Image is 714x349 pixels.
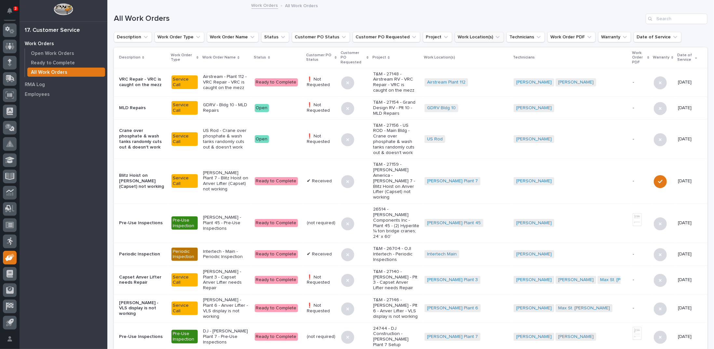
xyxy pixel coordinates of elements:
div: Search [646,14,707,24]
a: US Rod [427,136,443,142]
p: Open Work Orders [31,51,74,57]
button: Date of Service [634,32,681,42]
a: [PERSON_NAME] Plant 45 [427,220,481,226]
p: ✔ Received [307,252,336,257]
p: Work Order PDF [632,49,645,66]
p: [DATE] [678,80,697,85]
div: Periodic Inspection [171,248,198,261]
p: Employees [25,92,50,97]
p: US Rod - Crane over phosphate & wash tanks randomly cuts out & doesn't work [203,128,249,150]
button: Technicians [506,32,545,42]
p: Technicians [513,54,535,61]
a: [PERSON_NAME] Plant 6 [427,305,478,311]
p: [DATE] [678,252,697,257]
div: Service Call [171,101,198,115]
button: Description [114,32,152,42]
p: Project [372,54,386,61]
p: Date of Service [677,52,694,64]
p: [PERSON_NAME] - Plant 45 - Pre-Use Inspections [203,215,249,231]
p: VRC Repair - VRC is caught on the mezz [119,77,166,88]
a: Employees [20,89,107,99]
p: [PERSON_NAME] - Plant 6 - Anver Lifter - VLS display is not working [203,297,249,319]
a: [PERSON_NAME] Plant 3 [427,277,478,283]
p: (not required) [307,334,336,340]
div: Service Call [171,132,198,146]
p: Ready to Complete [31,60,75,66]
div: Open [255,135,269,143]
p: T&M - 27140 - [PERSON_NAME] - Plt 3 - Capset Anver Lifter needs Repair [373,269,419,291]
p: - [633,305,648,311]
img: Workspace Logo [54,3,73,15]
button: Customer PO Status [292,32,350,42]
p: Intertech - Main - Periodic Inspection [203,249,249,260]
p: - [633,178,648,184]
p: Airstream - Plant 112 - VRC Repair - VRC is caught on the mezz [203,74,249,90]
p: Pre-Use Inspections [119,220,166,226]
button: Work Order Type [155,32,204,42]
p: GDRV - Bldg 10 - MLD Repairs [203,102,249,113]
p: ✔ Received [307,178,336,184]
div: Notifications3 [8,8,17,18]
p: [DATE] [678,277,697,283]
a: [PERSON_NAME] [516,136,552,142]
div: 17. Customer Service [25,27,80,34]
a: [PERSON_NAME] [558,334,594,340]
a: [PERSON_NAME] [516,277,552,283]
p: T&M - 27159 - [PERSON_NAME] America - [PERSON_NAME] 7 - Blitz Hoist on Anver Lifter (Capset) not ... [373,162,419,200]
p: Work Location(s) [424,54,455,61]
a: GDRV Bldg 10 [427,105,456,111]
p: - [633,80,648,85]
a: Max St. [PERSON_NAME] [600,277,652,283]
div: Ready to Complete [255,276,298,284]
p: All Work Orders [285,2,318,9]
tr: Crane over phosphate & wash tanks randomly cuts out & doesn't workService CallUS Rod - Crane over... [114,119,707,159]
button: Warranty [598,32,631,42]
div: Pre-Use Inspection [171,330,198,343]
p: [DATE] [678,220,697,226]
div: Pre-Use Inspection [171,216,198,230]
tr: [PERSON_NAME] - VLS display is not workingService Call[PERSON_NAME] - Plant 6 - Anver Lifter - VL... [114,294,707,322]
p: ❗ Not Requested [307,134,336,145]
p: T&M - 27156 - US ROD - Main Bldg - Crane over phosphate & wash tanks randomly cuts out & doesn't ... [373,123,419,156]
a: Open Work Orders [25,49,107,58]
p: Capset Anver Lifter needs Repair [119,275,166,286]
p: 24744 - DJ Construction - [PERSON_NAME] Plant 7 Setup [373,326,419,348]
p: 26514 - [PERSON_NAME] Components Inc - Plant 45 - (2) Hyperlite ¼ ton bridge cranes; 24’ x 60’ [373,207,419,239]
p: Description [119,54,141,61]
p: - [633,105,648,111]
p: Periodic Inspection [119,252,166,257]
p: T&M - 27148 - Airstream RV - VRC Repair - VRC is caught on the mezz [373,71,419,93]
a: [PERSON_NAME] [516,105,552,111]
p: Crane over phosphate & wash tanks randomly cuts out & doesn't work [119,128,166,150]
p: Blitz Hoist on [PERSON_NAME] (Capset) not working [119,173,166,189]
a: [PERSON_NAME] Plant 7 [427,178,478,184]
p: (not required) [307,220,336,226]
p: T&M - 26704 - OJI Intertech - Periodic Inspections [373,246,419,262]
p: Work Order Name [202,54,236,61]
p: ❗ Not Requested [307,77,336,88]
p: RMA Log [25,82,45,88]
p: [DATE] [678,305,697,311]
button: Work Order PDF [547,32,596,42]
a: [PERSON_NAME] [558,80,594,85]
div: Ready to Complete [255,219,298,227]
button: Customer PO Requested [353,32,420,42]
a: Intertech Main [427,252,457,257]
tr: Periodic InspectionPeriodic InspectionIntertech - Main - Periodic InspectionReady to Complete✔ Re... [114,243,707,266]
p: ❗ Not Requested [307,275,336,286]
p: T&M - 27154 - Grand Design RV - Plt 10 - MLD Repairs [373,100,419,116]
a: [PERSON_NAME] [516,252,552,257]
p: All Work Orders [31,70,67,75]
a: Max St. [PERSON_NAME] [558,305,610,311]
tr: Blitz Hoist on [PERSON_NAME] (Capset) not workingService Call[PERSON_NAME] Plant 7 - Blitz Hoist ... [114,159,707,203]
p: - [633,277,648,283]
div: Service Call [171,302,198,315]
div: Ready to Complete [255,250,298,258]
p: ❗ Not Requested [307,102,336,113]
p: [DATE] [678,105,697,111]
p: Warranty [653,54,670,61]
div: Service Call [171,75,198,89]
button: Project [423,32,452,42]
div: Service Call [171,174,198,188]
div: Ready to Complete [255,333,298,341]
